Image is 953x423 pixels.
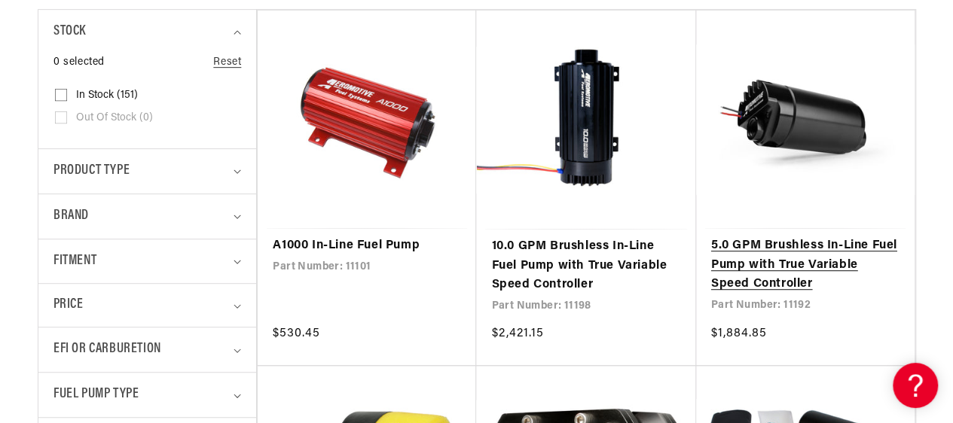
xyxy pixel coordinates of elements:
[76,89,138,102] span: In stock (151)
[53,21,86,43] span: Stock
[53,251,96,272] span: Fitment
[53,54,105,71] span: 0 selected
[213,54,241,71] a: Reset
[273,236,461,256] a: A1000 In-Line Fuel Pump
[53,149,241,193] summary: Product type (0 selected)
[76,111,153,125] span: Out of stock (0)
[53,194,241,239] summary: Brand (0 selected)
[53,327,241,372] summary: EFI or Carburetion (0 selected)
[53,10,241,54] summary: Stock (0 selected)
[53,160,130,182] span: Product type
[53,239,241,284] summary: Fitment (0 selected)
[53,284,241,327] summary: Price
[53,373,241,417] summary: Fuel Pump Type (0 selected)
[491,237,680,295] a: 10.0 GPM Brushless In-Line Fuel Pump with True Variable Speed Controller
[711,236,900,294] a: 5.0 GPM Brushless In-Line Fuel Pump with True Variable Speed Controller
[53,205,89,227] span: Brand
[53,295,83,315] span: Price
[53,384,139,406] span: Fuel Pump Type
[53,339,161,361] span: EFI or Carburetion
